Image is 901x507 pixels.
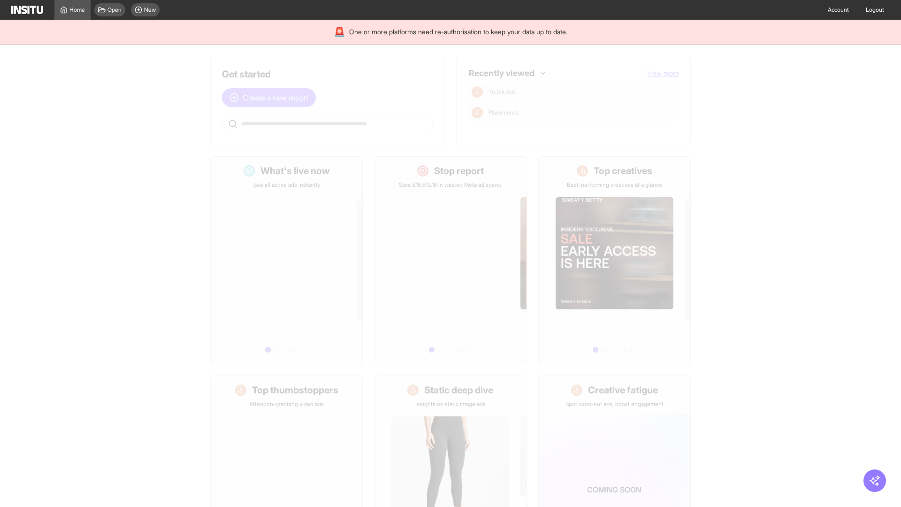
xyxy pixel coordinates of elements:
img: Logo [11,6,43,14]
span: New [144,6,156,14]
span: Open [107,6,122,14]
span: Home [69,6,85,14]
div: 🚨 [334,25,345,38]
span: One or more platforms need re-authorisation to keep your data up to date. [349,27,567,37]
